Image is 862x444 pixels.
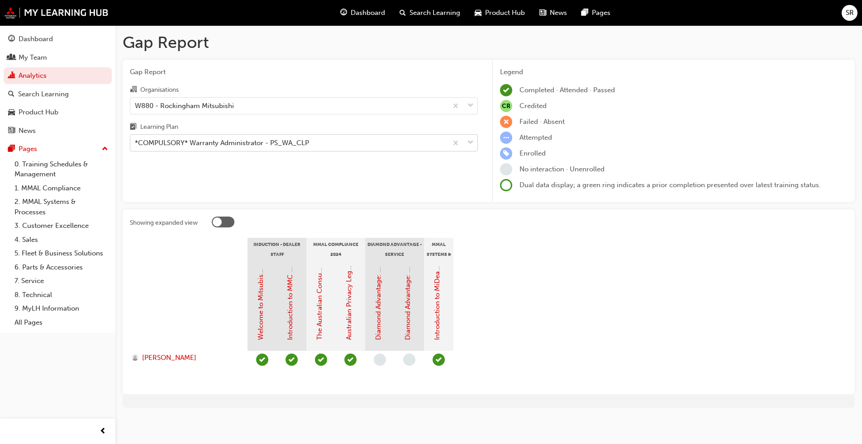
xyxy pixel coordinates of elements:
[4,49,112,66] a: My Team
[592,8,610,18] span: Pages
[519,102,547,110] span: Credited
[410,8,460,18] span: Search Learning
[8,90,14,99] span: search-icon
[130,123,137,132] span: learningplan-icon
[19,126,36,136] div: News
[374,228,382,340] a: Diamond Advantage: Fundamentals
[11,246,112,260] a: 5. Fleet & Business Solutions
[581,7,588,19] span: pages-icon
[500,67,848,77] div: Legend
[433,246,441,340] a: Introduction to MiDealerAssist
[11,219,112,233] a: 3. Customer Excellence
[842,5,857,21] button: SR
[485,8,525,18] span: Product Hub
[539,7,546,19] span: news-icon
[403,354,415,366] span: learningRecordVerb_NONE-icon
[404,222,412,340] a: Diamond Advantage: Service Training
[19,34,53,44] div: Dashboard
[11,302,112,316] a: 9. MyLH Information
[365,238,424,260] div: Diamond Advantage - Service
[315,354,327,366] span: learningRecordVerb_PASS-icon
[140,85,179,94] div: Organisations
[123,33,855,52] h1: Gap Report
[142,353,196,363] span: [PERSON_NAME]
[500,100,512,112] span: null-icon
[286,354,298,366] span: learningRecordVerb_PASS-icon
[5,7,109,19] img: mmal
[11,157,112,181] a: 0. Training Schedules & Management
[519,133,552,142] span: Attempted
[574,4,618,22] a: pages-iconPages
[4,31,112,47] a: Dashboard
[8,109,15,117] span: car-icon
[4,123,112,139] a: News
[846,8,854,18] span: SR
[519,118,565,126] span: Failed · Absent
[19,107,58,118] div: Product Hub
[519,165,605,173] span: No interaction · Unenrolled
[333,4,392,22] a: guage-iconDashboard
[8,72,15,80] span: chart-icon
[11,195,112,219] a: 2. MMAL Systems & Processes
[256,354,268,366] span: learningRecordVerb_COMPLETE-icon
[467,137,474,149] span: down-icon
[102,143,108,155] span: up-icon
[4,67,112,84] a: Analytics
[130,67,478,77] span: Gap Report
[500,84,512,96] span: learningRecordVerb_COMPLETE-icon
[19,52,47,63] div: My Team
[500,132,512,144] span: learningRecordVerb_ATTEMPT-icon
[400,7,406,19] span: search-icon
[135,100,234,111] div: W880 - Rockingham Mitsubishi
[11,288,112,302] a: 8. Technical
[519,86,615,94] span: Completed · Attended · Passed
[140,123,178,132] div: Learning Plan
[351,8,385,18] span: Dashboard
[11,260,112,274] a: 6. Parts & Accessories
[500,163,512,175] span: learningRecordVerb_NONE-icon
[500,116,512,128] span: learningRecordVerb_FAIL-icon
[467,100,474,112] span: down-icon
[4,86,112,103] a: Search Learning
[500,147,512,160] span: learningRecordVerb_ENROLL-icon
[130,86,137,94] span: organisation-icon
[11,316,112,330] a: All Pages
[4,141,112,157] button: Pages
[550,8,567,18] span: News
[8,54,15,62] span: people-icon
[475,7,481,19] span: car-icon
[19,144,37,154] div: Pages
[8,127,15,135] span: news-icon
[344,354,357,366] span: learningRecordVerb_PASS-icon
[11,233,112,247] a: 4. Sales
[248,238,306,260] div: Induction - Dealer Staff
[374,354,386,366] span: learningRecordVerb_NONE-icon
[11,274,112,288] a: 7. Service
[4,29,112,141] button: DashboardMy TeamAnalyticsSearch LearningProduct HubNews
[433,354,445,366] span: learningRecordVerb_PASS-icon
[8,35,15,43] span: guage-icon
[519,149,546,157] span: Enrolled
[100,426,106,437] span: prev-icon
[519,181,821,189] span: Dual data display; a green ring indicates a prior completion presented over latest training status.
[306,238,365,260] div: MMAL Compliance 2024
[8,145,15,153] span: pages-icon
[392,4,467,22] a: search-iconSearch Learning
[340,7,347,19] span: guage-icon
[11,181,112,195] a: 1. MMAL Compliance
[467,4,532,22] a: car-iconProduct Hub
[130,218,198,227] div: Showing expanded view
[18,89,69,99] div: Search Learning
[532,4,574,22] a: news-iconNews
[135,138,309,148] div: *COMPULSORY* Warranty Administrator - PS_WA_CLP
[424,238,453,260] div: MMAL Systems & Processes - General
[4,104,112,121] a: Product Hub
[132,353,239,363] a: [PERSON_NAME]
